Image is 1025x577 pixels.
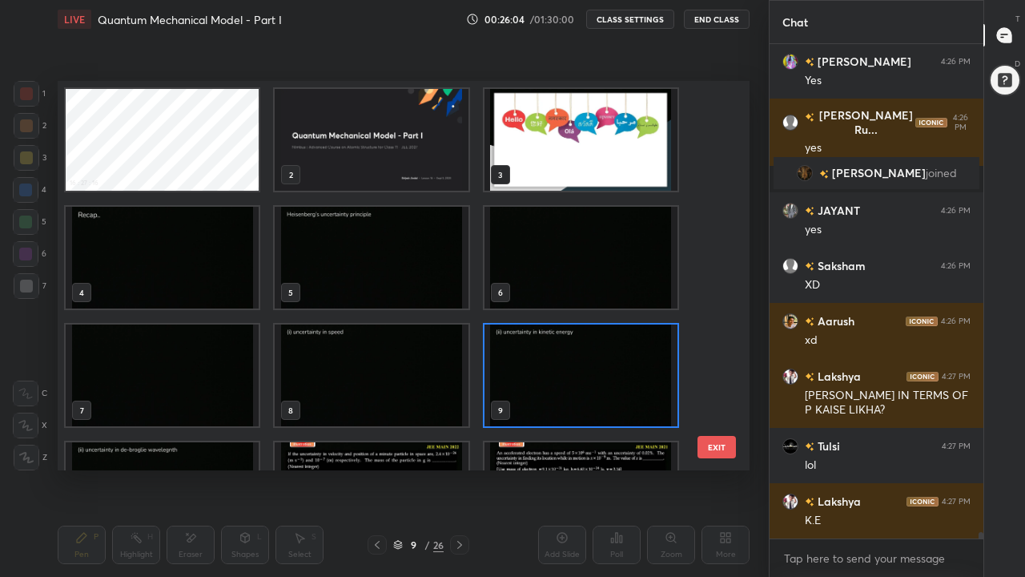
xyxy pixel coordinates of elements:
img: 1757067717LZNTRJ.pdf [275,325,468,426]
h6: [PERSON_NAME] Ru... [814,108,915,137]
div: LIVE [58,10,91,29]
img: no-rating-badge.077c3623.svg [805,262,814,271]
img: 403edd639c0b4a75b630dd380acb3882.74491226_3 [782,369,798,385]
img: 1757067717LZNTRJ.pdf [275,442,468,544]
img: 22a15780-8a42-11f0-b03b-3653b4a8350e.jpg [275,89,468,191]
img: 1757067717LZNTRJ.pdf [275,207,468,309]
h6: Saksham [814,257,866,274]
div: 4:27 PM [942,372,971,381]
h6: Aarush [814,313,854,329]
img: a916d3b4df5c4a948034d42c480724d5.png [782,438,798,454]
div: 4:26 PM [941,261,971,271]
div: 4:27 PM [942,497,971,506]
div: lol [805,458,971,474]
h4: Quantum Mechanical Model - Part I [98,12,282,27]
img: 1757067717LZNTRJ.pdf [484,89,677,191]
img: no-rating-badge.077c3623.svg [819,170,829,179]
img: iconic-dark.1390631f.png [906,317,938,326]
img: d60e9a7ac2ba46e493c083f1bc206bac.jpg [782,54,798,70]
img: 1757067717LZNTRJ.pdf [484,207,677,309]
div: 2 [14,113,46,139]
div: 1 [14,81,46,107]
img: iconic-dark.1390631f.png [906,372,939,381]
div: / [425,540,430,550]
img: no-rating-badge.077c3623.svg [805,373,814,381]
img: default.png [782,258,798,274]
img: 1757067717LZNTRJ.pdf [484,325,677,426]
p: Chat [770,1,821,43]
div: 4:26 PM [951,113,971,132]
img: no-rating-badge.077c3623.svg [805,58,814,67]
button: End Class [684,10,750,29]
div: 4:26 PM [941,57,971,67]
div: 9 [406,540,422,550]
img: 1757067717LZNTRJ.pdf [66,442,259,544]
span: [PERSON_NAME] [832,167,926,180]
div: Z [14,445,47,470]
div: Yes [805,73,971,89]
button: CLASS SETTINGS [586,10,674,29]
p: D [1015,58,1020,70]
img: iconic-dark.1390631f.png [915,118,947,127]
span: joined [926,167,957,180]
div: 6 [13,241,46,267]
img: 3 [797,165,813,181]
div: xd [805,333,971,349]
div: XD [805,277,971,293]
div: [PERSON_NAME] IN TERMS OF P KAISE LIKHA? [805,388,971,418]
div: 4:26 PM [941,206,971,216]
div: 26 [433,538,444,552]
div: 5 [13,209,46,235]
div: 4 [13,177,46,203]
img: 403edd639c0b4a75b630dd380acb3882.74491226_3 [782,494,798,510]
div: 3 [14,145,46,171]
h6: JAYANT [814,202,860,219]
img: 1757067717LZNTRJ.pdf [66,325,259,426]
div: 4:27 PM [942,442,971,451]
div: grid [58,81,722,470]
img: 91002f0f099f466f9a765ff2347ca2e7.jpg [782,313,798,329]
div: X [13,413,47,438]
button: EXIT [697,436,736,458]
img: 0410f91b3de04484a80a4f7e1516c75d.jpg [782,203,798,219]
img: 1757067717LZNTRJ.pdf [66,207,259,309]
div: C [13,381,47,406]
img: no-rating-badge.077c3623.svg [805,498,814,506]
div: yes [805,140,971,156]
img: default.png [782,115,798,131]
h6: [PERSON_NAME] [814,53,911,70]
h6: Lakshya [814,368,861,385]
div: K.E [805,513,971,529]
img: iconic-dark.1390631f.png [906,497,939,506]
img: no-rating-badge.077c3623.svg [805,207,814,216]
img: no-rating-badge.077c3623.svg [805,442,814,451]
h6: Tulsi [814,438,840,454]
div: grid [770,44,983,539]
img: no-rating-badge.077c3623.svg [805,113,814,122]
img: 1757067717LZNTRJ.pdf [484,442,677,544]
p: T [1015,13,1020,25]
div: 4:26 PM [941,317,971,326]
img: no-rating-badge.077c3623.svg [805,317,814,326]
div: yes [805,222,971,238]
h6: Lakshya [814,493,861,510]
div: 7 [14,273,46,299]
